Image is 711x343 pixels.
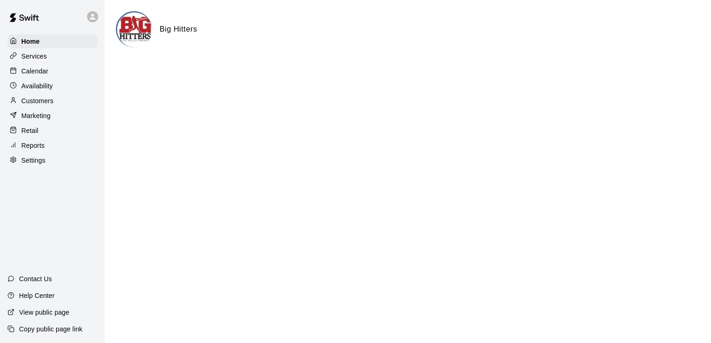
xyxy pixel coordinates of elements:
p: Contact Us [19,274,52,284]
p: Settings [21,156,46,165]
p: Marketing [21,111,51,120]
a: Marketing [7,109,97,123]
p: Home [21,37,40,46]
a: Availability [7,79,97,93]
p: Copy public page link [19,324,82,334]
p: Reports [21,141,45,150]
p: Customers [21,96,54,106]
h6: Big Hitters [160,23,197,35]
a: Home [7,34,97,48]
img: Big Hitters logo [117,13,152,47]
a: Customers [7,94,97,108]
p: View public page [19,308,69,317]
p: Help Center [19,291,54,300]
a: Services [7,49,97,63]
p: Calendar [21,66,48,76]
a: Settings [7,153,97,167]
p: Services [21,52,47,61]
a: Calendar [7,64,97,78]
a: Retail [7,124,97,138]
p: Retail [21,126,39,135]
a: Reports [7,139,97,152]
p: Availability [21,81,53,91]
